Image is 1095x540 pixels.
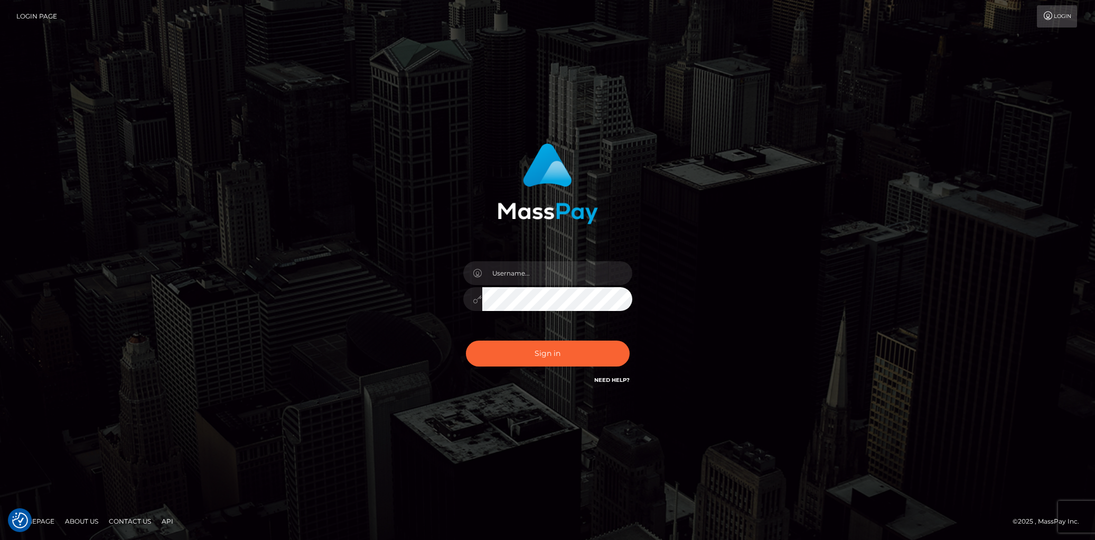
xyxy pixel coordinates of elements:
[498,143,598,224] img: MassPay Login
[105,513,155,529] a: Contact Us
[1013,516,1087,527] div: © 2025 , MassPay Inc.
[12,512,28,528] img: Revisit consent button
[157,513,177,529] a: API
[1037,5,1077,28] a: Login
[61,513,102,529] a: About Us
[482,261,632,285] input: Username...
[466,341,630,367] button: Sign in
[594,377,630,383] a: Need Help?
[16,5,57,28] a: Login Page
[12,513,59,529] a: Homepage
[12,512,28,528] button: Consent Preferences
